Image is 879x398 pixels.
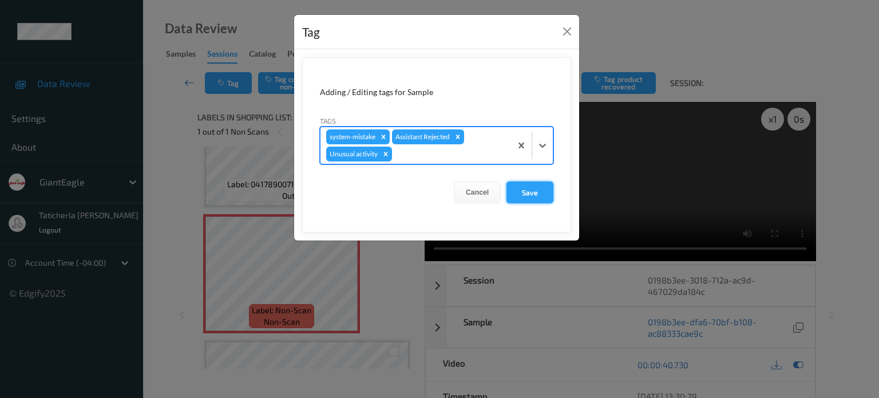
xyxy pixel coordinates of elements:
[326,147,379,161] div: Unusual activity
[326,129,377,144] div: system-mistake
[452,129,464,144] div: Remove Assistant Rejected
[320,86,553,98] div: Adding / Editing tags for Sample
[392,129,452,144] div: Assistant Rejected
[379,147,392,161] div: Remove Unusual activity
[559,23,575,40] button: Close
[377,129,390,144] div: Remove system-mistake
[454,182,501,203] button: Cancel
[506,182,553,203] button: Save
[320,116,336,126] label: Tags
[302,23,320,41] div: Tag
